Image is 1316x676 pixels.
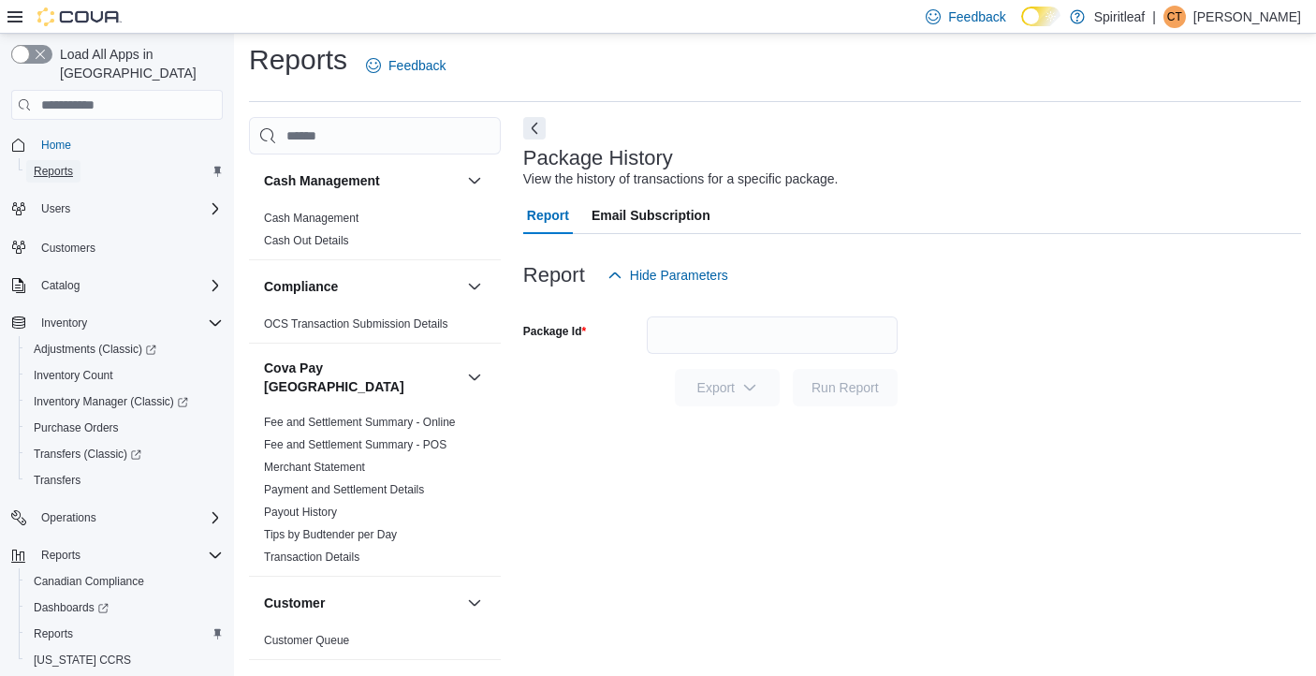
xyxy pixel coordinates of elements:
span: Transfers [26,469,223,492]
button: Operations [34,507,104,529]
span: Transfers [34,473,80,488]
p: [PERSON_NAME] [1193,6,1301,28]
a: Transfers (Classic) [26,443,149,465]
a: Canadian Compliance [26,570,152,593]
button: Customer [264,594,460,612]
span: Dashboards [34,600,109,615]
label: Package Id [523,324,586,339]
button: Inventory [4,310,230,336]
button: Users [34,198,78,220]
span: Inventory Count [34,368,113,383]
span: Dashboards [26,596,223,619]
span: Customers [41,241,95,256]
span: Export [686,369,768,406]
a: Cash Out Details [264,234,349,247]
span: Fee and Settlement Summary - POS [264,437,446,452]
span: Dark Mode [1021,26,1022,27]
span: Payment and Settlement Details [264,482,424,497]
span: Hide Parameters [630,266,728,285]
a: Cash Management [264,212,358,225]
div: View the history of transactions for a specific package. [523,169,839,189]
span: Customers [34,235,223,258]
span: Reports [34,626,73,641]
button: Compliance [463,275,486,298]
button: Export [675,369,780,406]
span: Reports [26,623,223,645]
button: Cash Management [463,169,486,192]
span: OCS Transaction Submission Details [264,316,448,331]
button: Catalog [34,274,87,297]
span: Feedback [948,7,1005,26]
a: Purchase Orders [26,417,126,439]
button: Next [523,117,546,140]
div: Compliance [249,313,501,343]
button: Operations [4,505,230,531]
span: Purchase Orders [34,420,119,435]
h3: Compliance [264,277,338,296]
a: Merchant Statement [264,461,365,474]
a: Payout History [264,506,337,519]
span: Transaction Details [264,550,359,565]
button: Users [4,196,230,222]
button: [US_STATE] CCRS [19,647,230,673]
span: Cash Out Details [264,233,349,248]
img: Cova [37,7,122,26]
span: Reports [26,160,223,183]
a: Customers [34,237,103,259]
div: Chloe T [1163,6,1186,28]
div: Customer [249,629,501,659]
a: Feedback [358,47,453,84]
h1: Reports [249,41,347,79]
h3: Cash Management [264,171,380,190]
a: Inventory Manager (Classic) [19,389,230,415]
button: Inventory [34,312,95,334]
span: Operations [34,507,223,529]
span: Canadian Compliance [34,574,144,589]
span: Report [527,197,569,234]
button: Cash Management [264,171,460,190]
span: Inventory Manager (Classic) [26,390,223,413]
span: Inventory Manager (Classic) [34,394,188,409]
button: Transfers [19,467,230,493]
span: Inventory [34,312,223,334]
span: Purchase Orders [26,417,223,439]
button: Cova Pay [GEOGRAPHIC_DATA] [463,366,486,389]
span: Merchant Statement [264,460,365,475]
a: Tips by Budtender per Day [264,528,397,541]
button: Catalog [4,272,230,299]
span: Adjustments (Classic) [34,342,156,357]
span: Inventory Count [26,364,223,387]
h3: Package History [523,147,673,169]
a: [US_STATE] CCRS [26,649,139,671]
span: CT [1167,6,1182,28]
a: Dashboards [26,596,116,619]
button: Reports [4,542,230,568]
div: Cova Pay [GEOGRAPHIC_DATA] [249,411,501,576]
a: OCS Transaction Submission Details [264,317,448,331]
span: Run Report [812,378,879,397]
h3: Customer [264,594,325,612]
a: Transfers [26,469,88,492]
span: Load All Apps in [GEOGRAPHIC_DATA] [52,45,223,82]
span: Transfers (Classic) [26,443,223,465]
span: Transfers (Classic) [34,447,141,462]
span: Customer Queue [264,633,349,648]
span: Operations [41,510,96,525]
button: Run Report [793,369,898,406]
span: Catalog [41,278,80,293]
button: Inventory Count [19,362,230,389]
button: Customers [4,233,230,260]
span: Home [41,138,71,153]
span: Canadian Compliance [26,570,223,593]
button: Home [4,131,230,158]
span: Reports [34,544,223,566]
span: Reports [34,164,73,179]
div: Cash Management [249,207,501,259]
button: Purchase Orders [19,415,230,441]
a: Payment and Settlement Details [264,483,424,496]
button: Customer [463,592,486,614]
button: Cova Pay [GEOGRAPHIC_DATA] [264,359,460,396]
a: Transaction Details [264,551,359,564]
